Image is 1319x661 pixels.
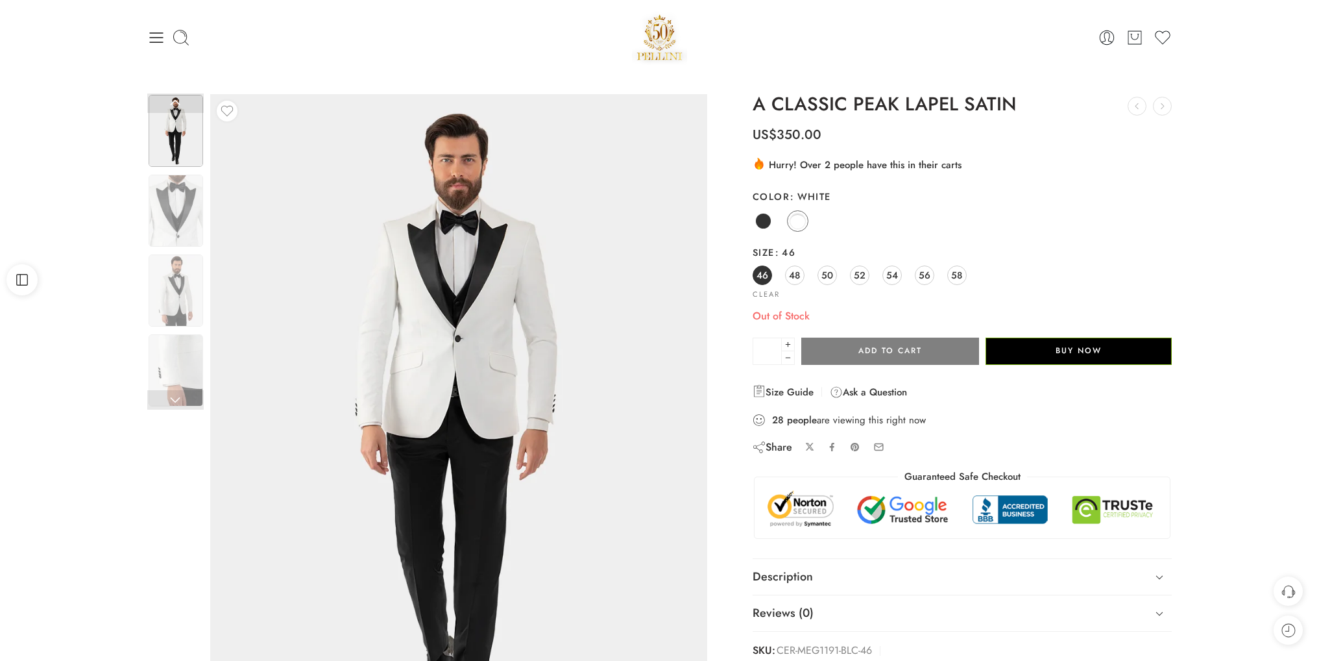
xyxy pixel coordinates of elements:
[947,266,967,285] a: 58
[827,442,837,452] a: Share on Facebook
[898,470,1027,484] legend: Guaranteed Safe Checkout
[756,266,768,284] span: 46
[785,266,805,285] a: 48
[817,266,837,285] a: 50
[805,442,815,452] a: Share on X
[753,413,1172,427] div: are viewing this right now
[753,125,821,144] bdi: 350.00
[149,95,203,167] img: Artboard 3
[790,190,831,203] span: White
[753,246,1172,259] label: Size
[753,266,772,285] a: 46
[149,255,203,327] img: Artboard 3
[830,384,907,400] a: Ask a Question
[951,266,962,284] span: 58
[882,266,902,285] a: 54
[753,308,1172,325] p: Out of Stock
[1126,29,1144,47] a: Cart
[753,559,1172,595] a: Description
[149,175,203,247] img: Artboard 3
[850,442,860,453] a: Pin on Pinterest
[854,266,865,284] span: 52
[787,414,817,427] strong: people
[1154,29,1172,47] a: Wishlist
[632,10,688,65] img: Pellini
[919,266,930,284] span: 56
[789,266,800,284] span: 48
[777,642,872,660] span: CER-MEG1191-BLC-46
[149,334,203,406] img: Artboard 3
[850,266,869,285] a: 52
[632,10,688,65] a: Pellini -
[764,490,1161,529] img: Trust
[753,384,814,400] a: Size Guide
[821,266,833,284] span: 50
[753,94,1172,115] h1: A CLASSIC PEAK LAPEL SATIN
[753,156,1172,172] div: Hurry! Over 2 people have this in their carts
[986,338,1172,365] button: Buy Now
[915,266,934,285] a: 56
[753,291,780,298] a: Clear options
[753,125,777,144] span: US$
[775,245,795,259] span: 46
[873,442,884,453] a: Email to your friends
[801,338,979,365] button: Add to cart
[753,338,782,365] input: Product quantity
[753,642,775,660] strong: SKU:
[753,440,792,455] div: Share
[753,190,1172,203] label: Color
[772,414,784,427] strong: 28
[1098,29,1116,47] a: Login / Register
[886,266,898,284] span: 54
[753,595,1172,632] a: Reviews (0)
